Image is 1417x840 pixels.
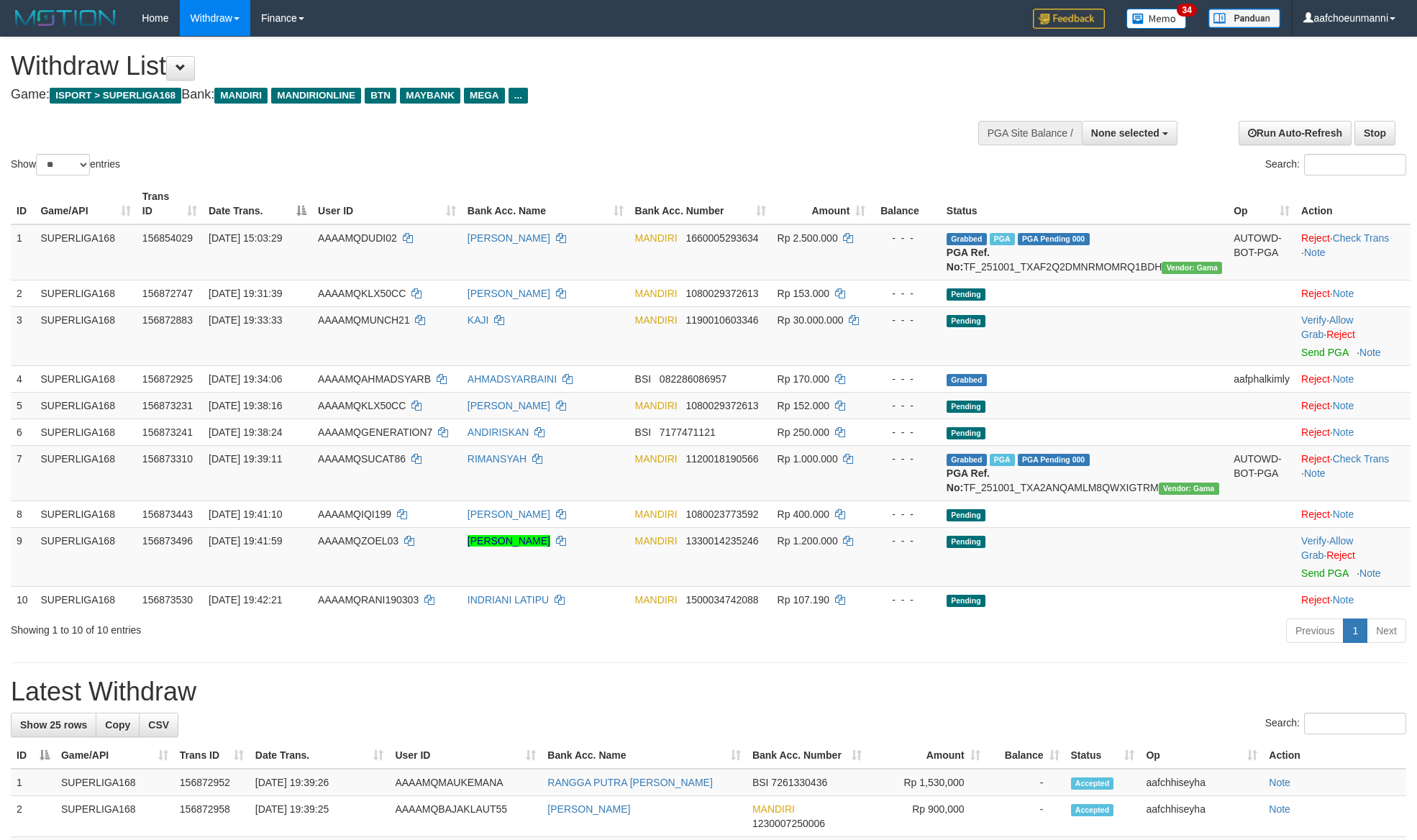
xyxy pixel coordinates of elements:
[1359,567,1381,579] a: Note
[947,509,985,521] span: Pending
[142,453,193,465] span: 156873310
[877,425,935,439] div: - - -
[1304,154,1406,175] input: Search:
[1269,803,1290,815] a: Note
[1301,314,1353,340] a: Allow Grab
[1286,618,1344,643] a: Previous
[318,373,431,385] span: AAAAMQAHMADSYARB
[941,445,1228,501] td: TF_251001_TXA2ANQAMLM8QWXIGTRM
[142,373,193,385] span: 156872925
[142,314,193,326] span: 156872883
[1140,769,1263,796] td: aafchhiseyha
[1301,567,1348,579] a: Send PGA
[35,527,136,586] td: SUPERLIGA168
[986,796,1065,837] td: -
[468,508,550,520] a: [PERSON_NAME]
[312,183,462,224] th: User ID: activate to sort column ascending
[1228,365,1295,392] td: aafphalkimly
[11,280,35,306] td: 2
[318,508,391,520] span: AAAAMQIQI199
[11,742,55,769] th: ID: activate to sort column descending
[468,453,527,465] a: RIMANSYAH
[1301,373,1330,385] a: Reject
[877,231,935,245] div: - - -
[400,88,460,104] span: MAYBANK
[209,400,282,411] span: [DATE] 19:38:16
[986,769,1065,796] td: -
[209,594,282,606] span: [DATE] 19:42:21
[174,796,250,837] td: 156872958
[1333,453,1390,465] a: Check Trans
[55,769,174,796] td: SUPERLIGA168
[947,536,985,548] span: Pending
[752,777,769,788] span: BSI
[174,742,250,769] th: Trans ID: activate to sort column ascending
[1208,9,1280,28] img: panduan.png
[778,453,838,465] span: Rp 1.000.000
[1126,9,1187,29] img: Button%20Memo.svg
[635,232,678,244] span: MANDIRI
[35,445,136,501] td: SUPERLIGA168
[947,233,987,245] span: Grabbed
[1071,804,1114,816] span: Accepted
[877,398,935,413] div: - - -
[1301,347,1348,358] a: Send PGA
[1269,777,1290,788] a: Note
[1071,777,1114,790] span: Accepted
[1295,306,1411,365] td: · ·
[271,88,361,104] span: MANDIRIONLINE
[468,288,550,299] a: [PERSON_NAME]
[318,314,410,326] span: AAAAMQMUNCH21
[1343,618,1367,643] a: 1
[11,586,35,613] td: 10
[318,594,419,606] span: AAAAMQRANI190303
[542,742,747,769] th: Bank Acc. Name: activate to sort column ascending
[1326,329,1355,340] a: Reject
[35,183,136,224] th: Game/API: activate to sort column ascending
[468,373,557,385] a: AHMADSYARBAINI
[11,501,35,527] td: 8
[685,535,758,547] span: Copy 1330014235246 to clipboard
[629,183,772,224] th: Bank Acc. Number: activate to sort column ascending
[778,508,829,520] span: Rp 400.000
[1295,392,1411,419] td: ·
[1367,618,1406,643] a: Next
[142,288,193,299] span: 156872747
[11,183,35,224] th: ID
[1333,288,1354,299] a: Note
[547,803,630,815] a: [PERSON_NAME]
[635,314,678,326] span: MANDIRI
[778,535,838,547] span: Rp 1.200.000
[35,224,136,280] td: SUPERLIGA168
[209,373,282,385] span: [DATE] 19:34:06
[250,796,390,837] td: [DATE] 19:39:25
[877,534,935,548] div: - - -
[35,280,136,306] td: SUPERLIGA168
[660,426,716,438] span: Copy 7177471121 to clipboard
[871,183,941,224] th: Balance
[1359,347,1381,358] a: Note
[1295,365,1411,392] td: ·
[635,453,678,465] span: MANDIRI
[468,535,550,547] a: [PERSON_NAME]
[318,453,406,465] span: AAAAMQSUCAT86
[1333,400,1354,411] a: Note
[1301,400,1330,411] a: Reject
[1301,314,1353,340] span: ·
[1295,445,1411,501] td: · ·
[35,365,136,392] td: SUPERLIGA168
[635,535,678,547] span: MANDIRI
[635,426,652,438] span: BSI
[547,777,713,788] a: RANGGA PUTRA [PERSON_NAME]
[50,88,181,104] span: ISPORT > SUPERLIGA168
[877,286,935,301] div: - - -
[1295,224,1411,280] td: · ·
[1301,508,1330,520] a: Reject
[1140,796,1263,837] td: aafchhiseyha
[1304,713,1406,734] input: Search:
[1326,549,1355,561] a: Reject
[11,617,580,637] div: Showing 1 to 10 of 10 entries
[11,365,35,392] td: 4
[635,508,678,520] span: MANDIRI
[1304,467,1326,479] a: Note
